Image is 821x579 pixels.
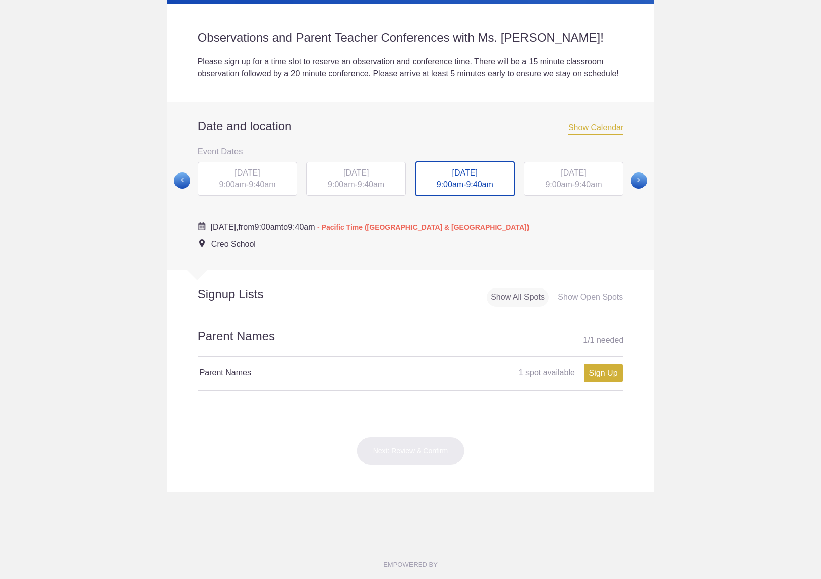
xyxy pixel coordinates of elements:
span: [DATE] [452,168,478,177]
h2: Date and location [198,119,624,134]
button: [DATE] 9:00am-9:40am [415,161,515,197]
span: 9:00am [254,223,281,231]
span: 9:40am [466,180,493,189]
div: - [198,162,298,196]
span: 9:40am [358,180,384,189]
button: [DATE] 9:00am-9:40am [523,161,624,197]
div: 1 1 needed [583,333,623,348]
span: 9:00am [437,180,463,189]
button: [DATE] 9:00am-9:40am [306,161,406,197]
h4: Parent Names [200,367,410,379]
span: / [588,336,590,344]
div: Show Open Spots [554,288,627,307]
span: 9:40am [288,223,315,231]
h2: Observations and Parent Teacher Conferences with Ms. [PERSON_NAME]! [198,30,624,45]
button: [DATE] 9:00am-9:40am [197,161,298,197]
span: Show Calendar [568,123,623,135]
span: 9:00am [328,180,355,189]
h2: Parent Names [198,328,624,357]
span: - Pacific Time ([GEOGRAPHIC_DATA] & [GEOGRAPHIC_DATA]) [317,223,529,231]
span: from to [211,223,530,231]
div: - [415,161,515,197]
span: [DATE] [561,168,586,177]
span: [DATE], [211,223,239,231]
a: Sign Up [584,364,623,382]
div: Show All Spots [487,288,549,307]
span: Creo School [211,240,256,248]
h2: Signup Lists [167,286,330,302]
div: - [524,162,624,196]
img: Event location [199,239,205,247]
div: Please sign up for a time slot to reserve an observation and conference time. There will be a 15 ... [198,55,624,80]
button: Next: Review & Confirm [357,437,465,465]
span: 9:40am [575,180,602,189]
small: EMPOWERED BY [383,561,438,568]
span: [DATE] [343,168,369,177]
img: Cal purple [198,222,206,230]
span: 9:00am [219,180,246,189]
span: 9:00am [545,180,572,189]
span: 9:40am [249,180,275,189]
span: [DATE] [234,168,260,177]
span: 1 spot available [519,368,575,377]
div: - [306,162,406,196]
h3: Event Dates [198,144,624,159]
